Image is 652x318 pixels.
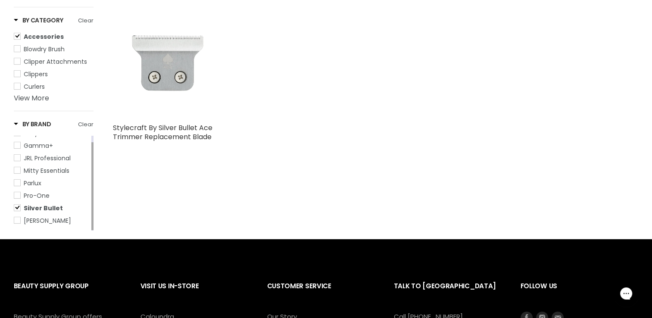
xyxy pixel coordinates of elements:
[14,203,90,213] a: Silver Bullet
[24,216,71,225] span: [PERSON_NAME]
[14,166,90,175] a: Mitty Essentials
[14,93,49,103] a: View More
[24,82,45,91] span: Curlers
[14,141,90,150] a: Gamma+
[14,44,94,54] a: Blowdry Brush
[24,141,53,150] span: Gamma+
[14,275,123,311] h2: Beauty Supply Group
[24,45,65,53] span: Blowdry Brush
[140,275,250,311] h2: Visit Us In-Store
[14,120,51,128] h3: By Brand
[14,153,90,163] a: JRL Professional
[394,275,503,311] h2: Talk to [GEOGRAPHIC_DATA]
[267,275,377,311] h2: Customer Service
[14,69,94,79] a: Clippers
[78,16,94,25] a: Clear
[24,179,41,187] span: Parlux
[14,32,94,41] a: Accessories
[14,191,90,200] a: Pro-One
[14,16,63,25] h3: By Category
[113,9,223,119] img: Stylecraft By Silver Bullet Ace Trimmer Replacement Blade
[14,216,90,225] a: Wahl
[521,275,639,311] h2: Follow us
[14,82,94,91] a: Curlers
[24,70,48,78] span: Clippers
[24,204,63,212] span: Silver Bullet
[24,166,69,175] span: Mitty Essentials
[24,191,50,200] span: Pro-One
[113,123,212,142] a: Stylecraft By Silver Bullet Ace Trimmer Replacement Blade
[14,178,90,188] a: Parlux
[78,120,94,129] a: Clear
[609,277,643,309] iframe: Gorgias live chat messenger
[14,57,94,66] a: Clipper Attachments
[24,32,64,41] span: Accessories
[24,57,87,66] span: Clipper Attachments
[24,154,71,162] span: JRL Professional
